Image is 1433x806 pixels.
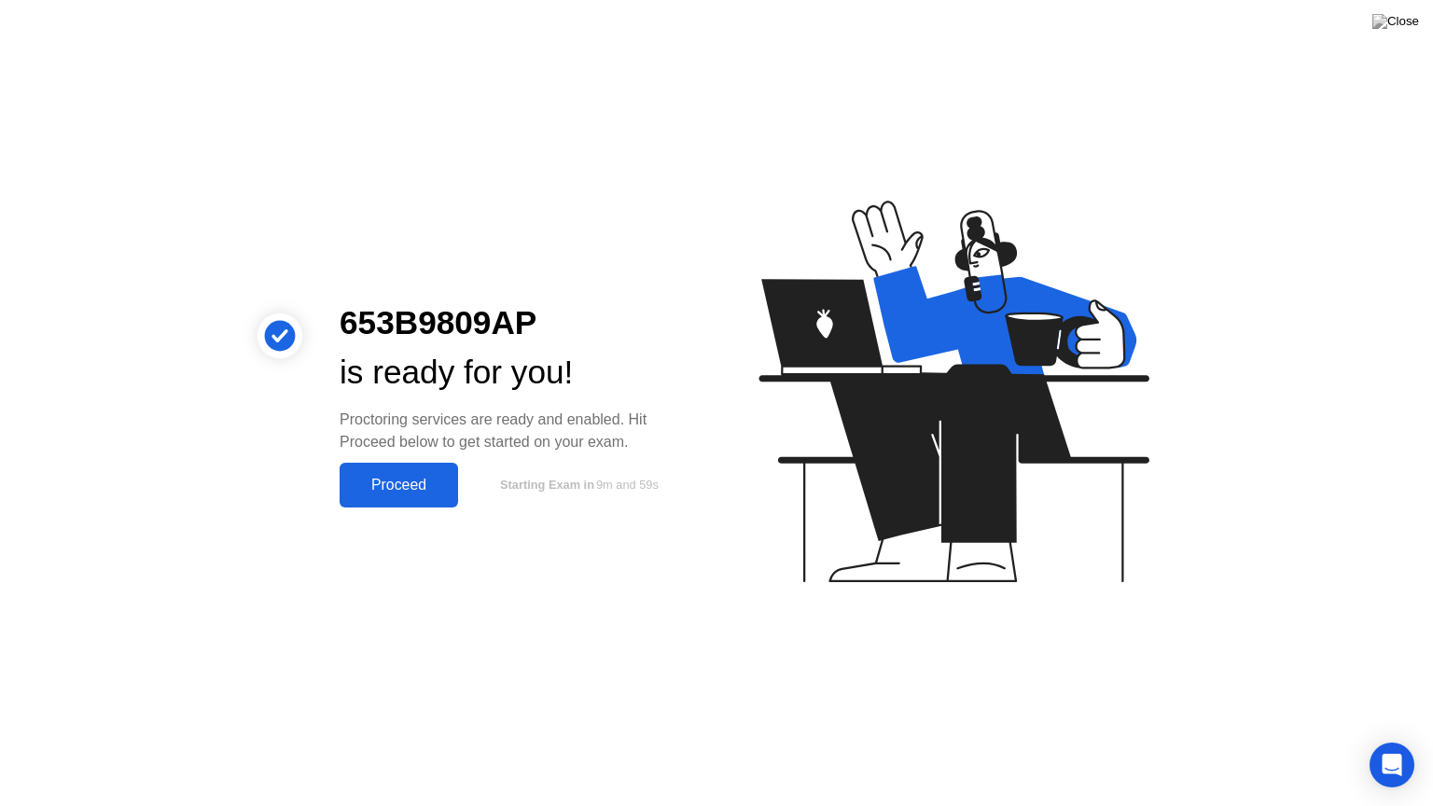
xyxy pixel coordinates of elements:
[340,348,687,397] div: is ready for you!
[340,409,687,453] div: Proctoring services are ready and enabled. Hit Proceed below to get started on your exam.
[345,477,452,493] div: Proceed
[1372,14,1419,29] img: Close
[1370,743,1414,787] div: Open Intercom Messenger
[596,478,659,492] span: 9m and 59s
[340,299,687,348] div: 653B9809AP
[340,463,458,507] button: Proceed
[467,467,687,503] button: Starting Exam in9m and 59s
